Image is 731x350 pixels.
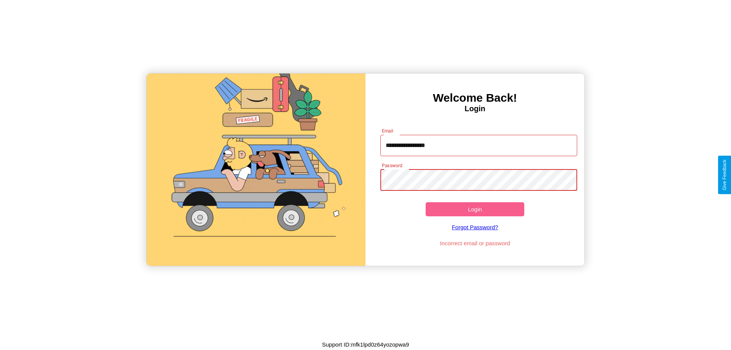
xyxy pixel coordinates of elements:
[382,162,402,169] label: Password
[365,104,584,113] h4: Login
[365,91,584,104] h3: Welcome Back!
[377,216,574,238] a: Forgot Password?
[382,128,394,134] label: Email
[426,202,524,216] button: Login
[377,238,574,248] p: Incorrect email or password
[722,160,727,190] div: Give Feedback
[147,74,365,266] img: gif
[322,339,409,350] p: Support ID: mfk1lpd0z64yozopwa9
